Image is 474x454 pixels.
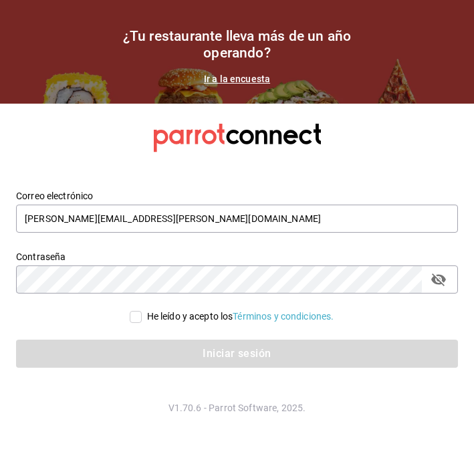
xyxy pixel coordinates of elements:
a: Ir a la encuesta [204,74,270,84]
label: Correo electrónico [16,191,458,201]
button: passwordField [427,268,450,291]
a: Términos y condiciones. [233,311,334,322]
h1: ¿Tu restaurante lleva más de un año operando? [104,28,371,62]
label: Contraseña [16,252,458,261]
input: Ingresa tu correo electrónico [16,205,458,233]
p: V1.70.6 - Parrot Software, 2025. [16,401,458,415]
div: He leído y acepto los [147,310,334,324]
